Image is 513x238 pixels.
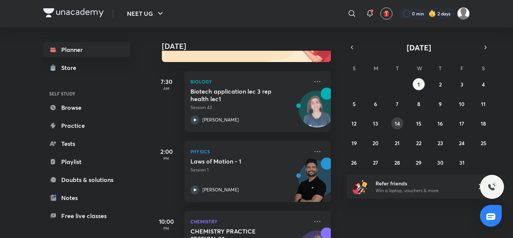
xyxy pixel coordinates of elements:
p: Chemistry [190,217,308,226]
abbr: October 28, 2025 [394,159,400,166]
p: PM [151,226,181,230]
h6: Refer friends [376,179,468,187]
img: Company Logo [43,8,104,17]
abbr: October 31, 2025 [459,159,465,166]
abbr: October 16, 2025 [438,120,443,127]
a: Planner [43,42,130,57]
button: October 15, 2025 [413,117,425,129]
abbr: Monday [374,65,378,72]
abbr: October 30, 2025 [437,159,444,166]
button: avatar [380,8,392,20]
a: Free live classes [43,208,130,223]
button: October 9, 2025 [434,98,446,110]
button: October 13, 2025 [370,117,382,129]
abbr: October 22, 2025 [416,139,421,147]
abbr: Tuesday [396,65,399,72]
span: [DATE] [407,42,431,53]
abbr: October 11, 2025 [481,100,486,108]
button: October 26, 2025 [348,156,360,168]
abbr: October 5, 2025 [353,100,356,108]
button: October 11, 2025 [477,98,489,110]
button: October 24, 2025 [456,137,468,149]
abbr: October 26, 2025 [351,159,357,166]
button: October 18, 2025 [477,117,489,129]
a: Notes [43,190,130,205]
img: Mahi Singh [457,7,470,20]
button: October 4, 2025 [477,78,489,90]
h4: [DATE] [162,42,338,51]
button: October 14, 2025 [391,117,403,129]
a: Practice [43,118,130,133]
h5: 2:00 [151,147,181,156]
button: October 12, 2025 [348,117,360,129]
abbr: Friday [460,65,463,72]
h5: Biotech application lec 3 rep health lec1 [190,88,284,103]
a: Playlist [43,154,130,169]
abbr: October 18, 2025 [481,120,486,127]
img: avatar [383,10,390,17]
abbr: October 2, 2025 [439,81,442,88]
button: October 8, 2025 [413,98,425,110]
button: October 31, 2025 [456,156,468,168]
abbr: October 29, 2025 [416,159,421,166]
button: October 10, 2025 [456,98,468,110]
button: NEET UG [122,6,169,21]
button: October 19, 2025 [348,137,360,149]
abbr: October 23, 2025 [438,139,443,147]
img: referral [353,179,368,194]
abbr: October 19, 2025 [352,139,357,147]
button: October 28, 2025 [391,156,403,168]
abbr: October 12, 2025 [352,120,356,127]
button: October 30, 2025 [434,156,446,168]
button: October 25, 2025 [477,137,489,149]
p: AM [151,86,181,91]
button: [DATE] [357,42,480,53]
p: Session 1 [190,167,308,173]
img: unacademy [290,158,331,209]
img: streak [429,10,436,17]
button: October 7, 2025 [391,98,403,110]
p: [PERSON_NAME] [202,117,239,123]
a: Company Logo [43,8,104,19]
abbr: October 13, 2025 [373,120,378,127]
h6: SELF STUDY [43,87,130,100]
h5: Laws of Motion - 1 [190,158,284,165]
p: Biology [190,77,308,86]
abbr: October 1, 2025 [418,81,420,88]
img: ttu [487,182,496,191]
p: Win a laptop, vouchers & more [376,187,468,194]
abbr: October 25, 2025 [481,139,486,147]
abbr: Wednesday [417,65,422,72]
abbr: Thursday [439,65,442,72]
abbr: October 3, 2025 [460,81,463,88]
h5: 10:00 [151,217,181,226]
abbr: October 17, 2025 [459,120,464,127]
abbr: Saturday [482,65,485,72]
img: Avatar [299,95,335,131]
abbr: October 27, 2025 [373,159,378,166]
abbr: October 4, 2025 [482,81,485,88]
p: PM [151,156,181,161]
abbr: October 6, 2025 [374,100,377,108]
button: October 1, 2025 [413,78,425,90]
abbr: October 8, 2025 [417,100,420,108]
button: October 5, 2025 [348,98,360,110]
a: Store [43,60,130,75]
button: October 17, 2025 [456,117,468,129]
button: October 27, 2025 [370,156,382,168]
button: October 20, 2025 [370,137,382,149]
div: Store [61,63,81,72]
abbr: October 14, 2025 [395,120,400,127]
a: Doubts & solutions [43,172,130,187]
abbr: October 15, 2025 [416,120,421,127]
button: October 22, 2025 [413,137,425,149]
abbr: October 10, 2025 [459,100,465,108]
button: October 23, 2025 [434,137,446,149]
abbr: October 21, 2025 [395,139,400,147]
a: Tests [43,136,130,151]
button: October 2, 2025 [434,78,446,90]
abbr: Sunday [353,65,356,72]
abbr: October 7, 2025 [396,100,398,108]
button: October 16, 2025 [434,117,446,129]
abbr: October 20, 2025 [373,139,379,147]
